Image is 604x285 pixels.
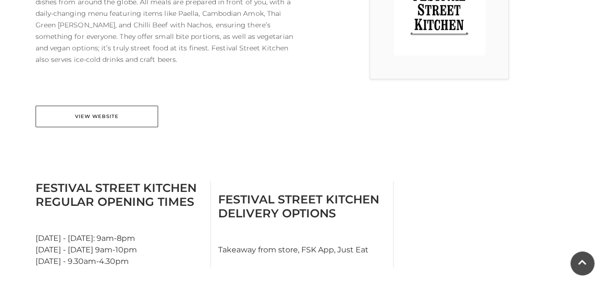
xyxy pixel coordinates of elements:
[211,181,394,267] div: Takeaway from store, FSK App, Just Eat
[36,106,158,127] a: View Website
[28,181,211,267] div: [DATE] - [DATE]: 9am-8pm [DATE] - [DATE] 9am-10pm [DATE] - 9.30am-4.30pm
[36,181,203,209] h3: Festival Street Kitchen Regular Opening Times
[218,192,386,220] h3: Festival Street Kitchen Delivery Options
